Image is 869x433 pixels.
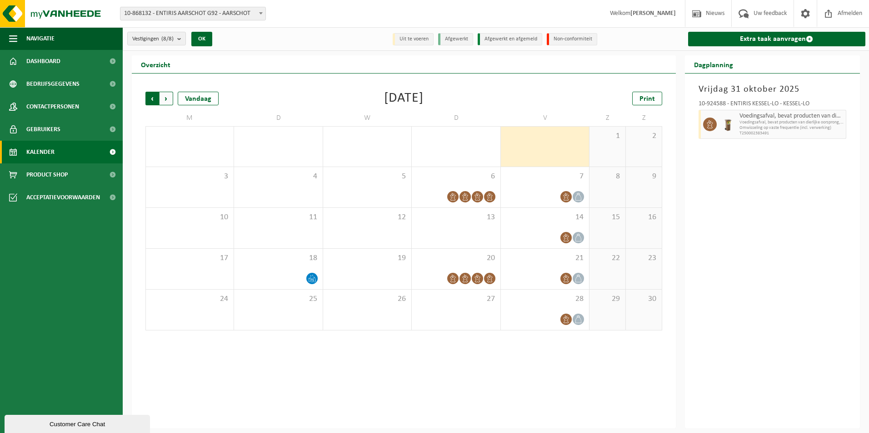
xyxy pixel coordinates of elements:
[120,7,265,20] span: 10-868132 - ENTIRIS AARSCHOT G92 - AARSCHOT
[505,253,584,263] span: 21
[630,131,657,141] span: 2
[178,92,219,105] div: Vandaag
[630,172,657,182] span: 9
[739,113,844,120] span: Voedingsafval, bevat producten van dierlijke oorsprong, onverpakt, categorie 3
[393,33,434,45] li: Uit te voeren
[699,101,847,110] div: 10-924588 - ENTIRIS KESSEL-LO - KESSEL-LO
[328,212,407,222] span: 12
[239,253,318,263] span: 18
[145,92,159,105] span: Vorige
[594,212,621,222] span: 15
[416,172,495,182] span: 6
[132,55,180,73] h2: Overzicht
[26,95,79,118] span: Contactpersonen
[328,294,407,304] span: 26
[384,92,424,105] div: [DATE]
[26,186,100,209] span: Acceptatievoorwaarden
[127,32,186,45] button: Vestigingen(8/8)
[160,92,173,105] span: Volgende
[721,118,735,131] img: WB-0140-HPE-BN-01
[589,110,626,126] td: Z
[630,294,657,304] span: 30
[412,110,500,126] td: D
[323,110,412,126] td: W
[416,253,495,263] span: 20
[26,27,55,50] span: Navigatie
[639,95,655,103] span: Print
[438,33,473,45] li: Afgewerkt
[150,212,229,222] span: 10
[120,7,266,20] span: 10-868132 - ENTIRIS AARSCHOT G92 - AARSCHOT
[239,172,318,182] span: 4
[234,110,323,126] td: D
[416,294,495,304] span: 27
[161,36,174,42] count: (8/8)
[26,163,68,186] span: Product Shop
[594,131,621,141] span: 1
[594,253,621,263] span: 22
[501,110,589,126] td: V
[739,125,844,131] span: Omwisseling op vaste frequentie (incl. verwerking)
[505,294,584,304] span: 28
[150,253,229,263] span: 17
[632,92,662,105] a: Print
[5,413,152,433] iframe: chat widget
[145,110,234,126] td: M
[26,50,60,73] span: Dashboard
[239,212,318,222] span: 11
[699,83,847,96] h3: Vrijdag 31 oktober 2025
[150,294,229,304] span: 24
[594,172,621,182] span: 8
[626,110,662,126] td: Z
[739,131,844,136] span: T250002383491
[594,294,621,304] span: 29
[328,172,407,182] span: 5
[739,120,844,125] span: Voedingsafval, bevat producten van dierlijke oorsprong, onve
[191,32,212,46] button: OK
[239,294,318,304] span: 25
[26,118,60,141] span: Gebruikers
[478,33,542,45] li: Afgewerkt en afgemeld
[688,32,866,46] a: Extra taak aanvragen
[630,10,676,17] strong: [PERSON_NAME]
[685,55,742,73] h2: Dagplanning
[505,172,584,182] span: 7
[630,253,657,263] span: 23
[26,73,80,95] span: Bedrijfsgegevens
[505,212,584,222] span: 14
[630,212,657,222] span: 16
[328,253,407,263] span: 19
[416,212,495,222] span: 13
[132,32,174,46] span: Vestigingen
[150,172,229,182] span: 3
[26,141,55,163] span: Kalender
[547,33,597,45] li: Non-conformiteit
